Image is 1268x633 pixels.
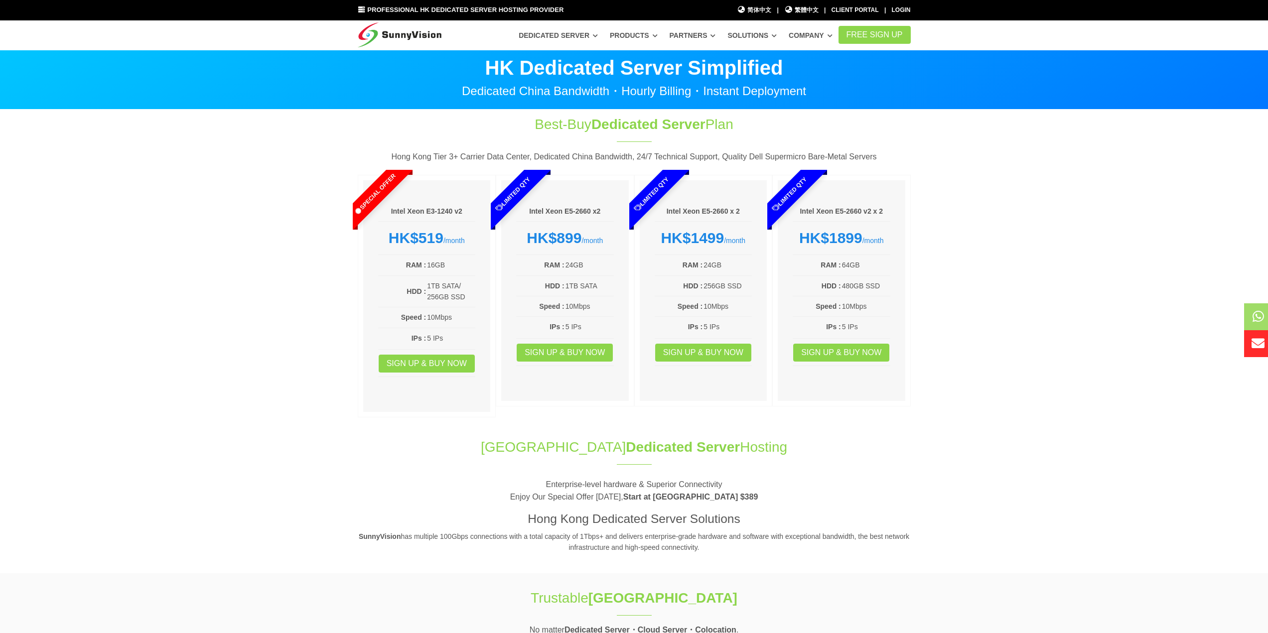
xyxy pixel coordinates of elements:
[517,344,613,362] a: Sign up & Buy Now
[565,300,614,312] td: 10Mbps
[748,152,832,236] span: Limited Qty
[358,510,911,527] h3: Hong Kong Dedicated Server Solutions
[793,344,889,362] a: Sign up & Buy Now
[678,302,703,310] b: Speed :
[821,261,841,269] b: RAM :
[842,259,890,271] td: 64GB
[333,152,417,236] span: Special Offer
[358,58,911,78] p: HK Dedicated Server Simplified
[655,229,752,247] div: /month
[407,287,426,295] b: HDD :
[703,259,752,271] td: 24GB
[591,117,705,132] span: Dedicated Server
[683,282,703,290] b: HDD :
[358,437,911,457] h1: [GEOGRAPHIC_DATA] Hosting
[784,5,819,15] a: 繁體中文
[358,478,911,504] p: Enterprise-level hardware & Superior Connectivity Enjoy Our Special Offer [DATE],
[545,282,564,290] b: HDD :
[516,229,614,247] div: /month
[623,493,758,501] strong: Start at [GEOGRAPHIC_DATA] $389
[816,302,841,310] b: Speed :
[703,300,752,312] td: 10Mbps
[824,5,826,15] li: |
[358,85,911,97] p: Dedicated China Bandwidth・Hourly Billing・Instant Deployment
[842,321,890,333] td: 5 IPs
[406,261,426,269] b: RAM :
[777,5,778,15] li: |
[703,280,752,292] td: 256GB SSD
[527,230,581,246] strong: HK$899
[468,115,800,134] h1: Best-Buy Plan
[683,261,703,269] b: RAM :
[670,26,716,44] a: Partners
[426,280,475,303] td: 1TB SATA/ 256GB SSD
[358,531,911,553] p: has multiple 100Gbps connections with a total capacity of 1Tbps+ and delivers enterprise-grade ha...
[358,150,911,163] p: Hong Kong Tier 3+ Carrier Data Center, Dedicated China Bandwidth, 24/7 Technical Support, Quality...
[655,344,751,362] a: Sign up & Buy Now
[826,323,841,331] b: IPs :
[468,588,800,608] h1: Trustable
[544,261,564,269] b: RAM :
[789,26,833,44] a: Company
[832,6,879,13] a: Client Portal
[426,311,475,323] td: 10Mbps
[378,207,476,217] h6: Intel Xeon E3-1240 v2
[842,280,890,292] td: 480GB SSD
[378,229,476,247] div: /month
[793,229,890,247] div: /month
[565,321,614,333] td: 5 IPs
[539,302,564,310] b: Speed :
[412,334,426,342] b: IPs :
[367,6,564,13] span: Professional HK Dedicated Server Hosting Provider
[822,282,841,290] b: HDD :
[565,280,614,292] td: 1TB SATA
[471,152,555,236] span: Limited Qty
[842,300,890,312] td: 10Mbps
[626,439,740,455] span: Dedicated Server
[426,332,475,344] td: 5 IPs
[661,230,724,246] strong: HK$1499
[839,26,911,44] a: FREE Sign Up
[737,5,772,15] a: 简体中文
[609,152,693,236] span: Limited Qty
[688,323,703,331] b: IPs :
[426,259,475,271] td: 16GB
[799,230,862,246] strong: HK$1899
[727,26,777,44] a: Solutions
[550,323,564,331] b: IPs :
[793,207,890,217] h6: Intel Xeon E5-2660 v2 x 2
[519,26,598,44] a: Dedicated Server
[610,26,658,44] a: Products
[565,259,614,271] td: 24GB
[655,207,752,217] h6: Intel Xeon E5-2660 x 2
[588,590,737,606] strong: [GEOGRAPHIC_DATA]
[884,5,886,15] li: |
[401,313,426,321] b: Speed :
[359,532,401,540] strong: SunnyVision
[379,355,475,373] a: Sign up & Buy Now
[703,321,752,333] td: 5 IPs
[516,207,614,217] h6: Intel Xeon E5-2660 x2
[892,6,911,13] a: Login
[389,230,443,246] strong: HK$519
